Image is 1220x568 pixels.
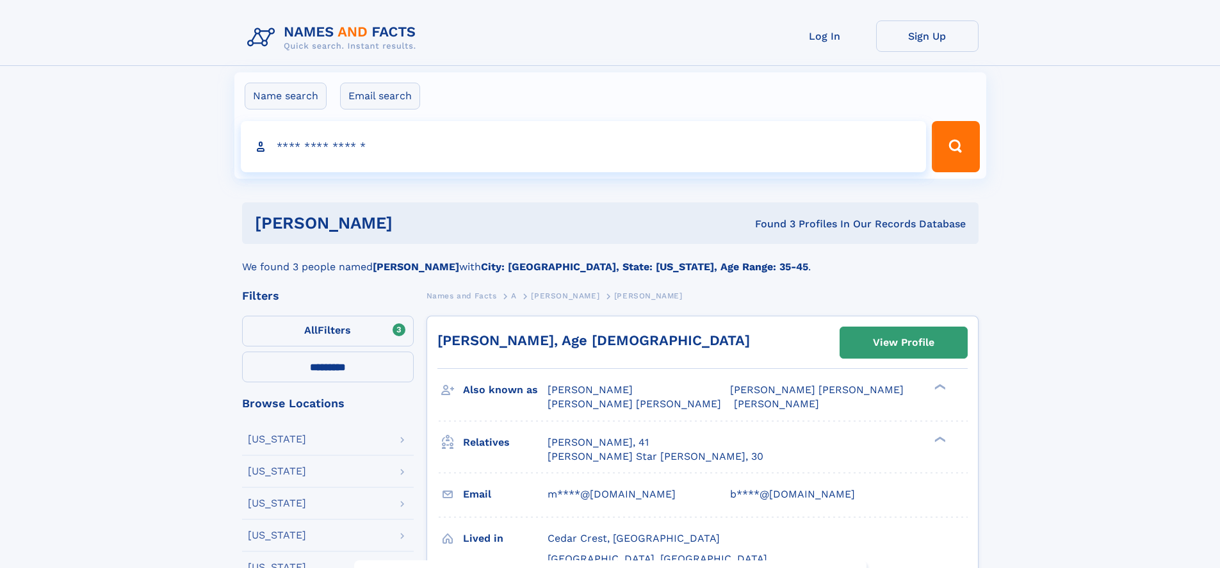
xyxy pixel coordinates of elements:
[373,261,459,273] b: [PERSON_NAME]
[437,332,750,348] a: [PERSON_NAME], Age [DEMOGRAPHIC_DATA]
[548,384,633,396] span: [PERSON_NAME]
[614,291,683,300] span: [PERSON_NAME]
[340,83,420,110] label: Email search
[248,466,306,476] div: [US_STATE]
[730,384,904,396] span: [PERSON_NAME] [PERSON_NAME]
[531,291,599,300] span: [PERSON_NAME]
[548,398,721,410] span: [PERSON_NAME] [PERSON_NAME]
[241,121,927,172] input: search input
[481,261,808,273] b: City: [GEOGRAPHIC_DATA], State: [US_STATE], Age Range: 35-45
[531,288,599,304] a: [PERSON_NAME]
[242,244,979,275] div: We found 3 people named with .
[255,215,574,231] h1: [PERSON_NAME]
[548,435,649,450] a: [PERSON_NAME], 41
[873,328,934,357] div: View Profile
[242,20,427,55] img: Logo Names and Facts
[242,290,414,302] div: Filters
[574,217,966,231] div: Found 3 Profiles In Our Records Database
[463,379,548,401] h3: Also known as
[248,498,306,508] div: [US_STATE]
[548,532,720,544] span: Cedar Crest, [GEOGRAPHIC_DATA]
[463,432,548,453] h3: Relatives
[932,121,979,172] button: Search Button
[548,450,763,464] a: [PERSON_NAME] Star [PERSON_NAME], 30
[511,288,517,304] a: A
[840,327,967,358] a: View Profile
[242,316,414,346] label: Filters
[734,398,819,410] span: [PERSON_NAME]
[931,383,947,391] div: ❯
[427,288,497,304] a: Names and Facts
[245,83,327,110] label: Name search
[248,434,306,444] div: [US_STATE]
[548,553,767,565] span: [GEOGRAPHIC_DATA], [GEOGRAPHIC_DATA]
[876,20,979,52] a: Sign Up
[511,291,517,300] span: A
[463,528,548,549] h3: Lived in
[463,483,548,505] h3: Email
[242,398,414,409] div: Browse Locations
[304,324,318,336] span: All
[931,435,947,443] div: ❯
[774,20,876,52] a: Log In
[248,530,306,540] div: [US_STATE]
